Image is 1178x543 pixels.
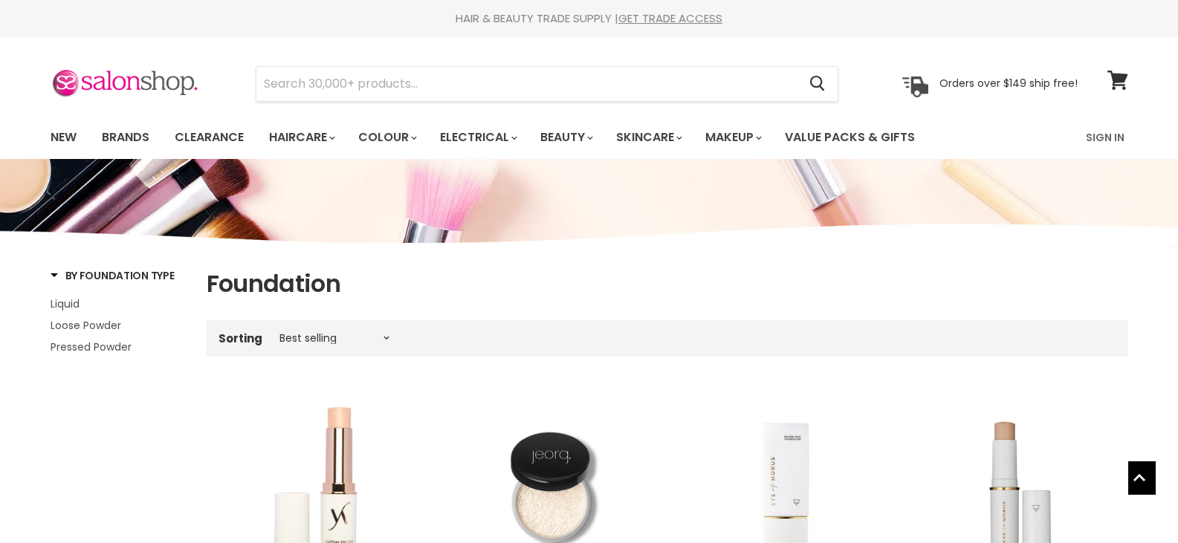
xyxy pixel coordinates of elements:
a: Clearance [164,122,255,153]
p: Orders over $149 ship free! [939,77,1078,90]
input: Search [256,67,798,101]
a: New [39,122,88,153]
a: Electrical [429,122,526,153]
form: Product [256,66,838,102]
h3: By Foundation Type [51,268,175,283]
span: Loose Powder [51,318,121,333]
div: HAIR & BEAUTY TRADE SUPPLY | [32,11,1147,26]
a: Liquid [51,296,188,312]
a: Sign In [1077,122,1133,153]
span: Liquid [51,296,80,311]
nav: Main [32,116,1147,159]
h1: Foundation [207,268,1128,299]
a: Haircare [258,122,344,153]
a: Colour [347,122,426,153]
a: Loose Powder [51,317,188,334]
a: Makeup [694,122,771,153]
a: GET TRADE ACCESS [618,10,722,26]
label: Sorting [219,332,262,345]
a: Value Packs & Gifts [774,122,926,153]
a: Pressed Powder [51,339,188,355]
button: Search [798,67,838,101]
span: Pressed Powder [51,339,132,354]
a: Skincare [605,122,691,153]
ul: Main menu [39,116,1002,159]
a: Brands [91,122,161,153]
a: Beauty [529,122,602,153]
